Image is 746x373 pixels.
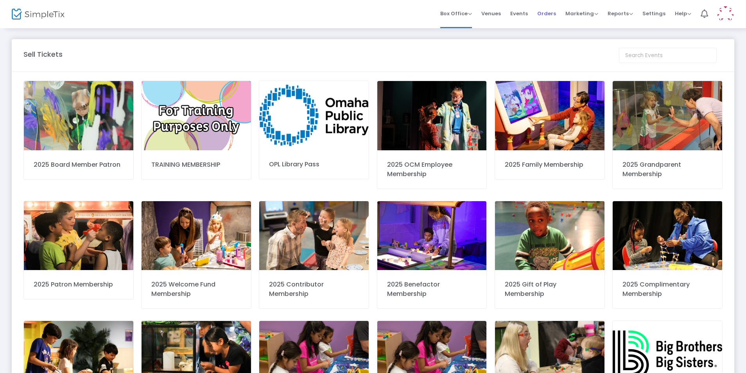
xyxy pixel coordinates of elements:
img: 638734171747362872IMG0712.jpg [24,201,133,270]
img: 2L2A4798.jpg [142,201,251,270]
div: 2025 OCM Employee Membership [387,160,477,179]
div: 2025 Benefactor Membership [387,280,477,299]
input: Search Events [619,48,717,63]
div: OPL Library Pass [269,160,359,169]
img: 638734205345748616IMG6663.JPG [495,201,604,270]
img: 638734169949176020IMG7644.JPG [613,81,722,150]
div: 2025 Gift of Play Membership [505,280,595,299]
div: TRAINING MEMBERSHIP [151,160,241,169]
span: Box Office [440,10,472,17]
div: 2025 Patron Membership [34,280,124,289]
img: YouTubeChannelArtcopy2.png [142,81,251,150]
img: 20170527OCMB9426.jpg [24,81,133,150]
span: Settings [642,4,665,23]
span: Marketing [565,10,598,17]
div: 2025 Family Membership [505,160,595,169]
span: Orders [537,4,556,23]
span: Venues [481,4,501,23]
img: IMG0260.jpg [377,81,487,150]
img: 6387341677330307622L2A1467.jpg [495,81,604,150]
m-panel-title: Sell Tickets [23,49,63,59]
div: 2025 Welcome Fund Membership [151,280,241,299]
div: 2025 Contributor Membership [269,280,359,299]
div: 2025 Complimentary Membership [622,280,712,299]
div: 2025 Grandparent Membership [622,160,712,179]
img: 638731594419354411logo.png [259,81,369,150]
img: 6387341852133706712L2A1462.jpg [377,201,487,270]
img: 638734207802659530638576214924172392IMG0345.jpg [613,201,722,270]
span: Reports [608,10,633,17]
div: 2025 Board Member Patron [34,160,124,169]
span: Help [675,10,691,17]
img: 63873417990952071520180305OCMB9809.jpg [259,201,369,270]
span: Events [510,4,528,23]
